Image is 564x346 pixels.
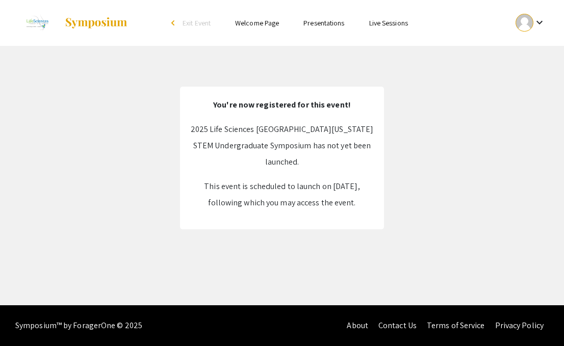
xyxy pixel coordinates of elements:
[533,16,546,29] mat-icon: Expand account dropdown
[369,18,408,28] a: Live Sessions
[8,10,128,36] a: 2025 Life Sciences South Florida STEM Undergraduate Symposium
[64,17,128,29] img: Symposium by ForagerOne
[20,10,54,36] img: 2025 Life Sciences South Florida STEM Undergraduate Symposium
[378,320,417,331] a: Contact Us
[183,18,211,28] span: Exit Event
[171,20,177,26] div: arrow_back_ios
[303,18,344,28] a: Presentations
[15,305,142,346] div: Symposium™ by ForagerOne © 2025
[190,121,374,170] p: 2025 Life Sciences [GEOGRAPHIC_DATA][US_STATE] STEM Undergraduate Symposium has not yet been laun...
[190,97,374,113] p: You're now registered for this event!
[427,320,485,331] a: Terms of Service
[495,320,544,331] a: Privacy Policy
[235,18,279,28] a: Welcome Page
[190,178,374,211] p: This event is scheduled to launch on [DATE], following which you may access the event.
[505,11,556,34] button: Expand account dropdown
[8,300,43,338] iframe: Chat
[347,320,368,331] a: About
